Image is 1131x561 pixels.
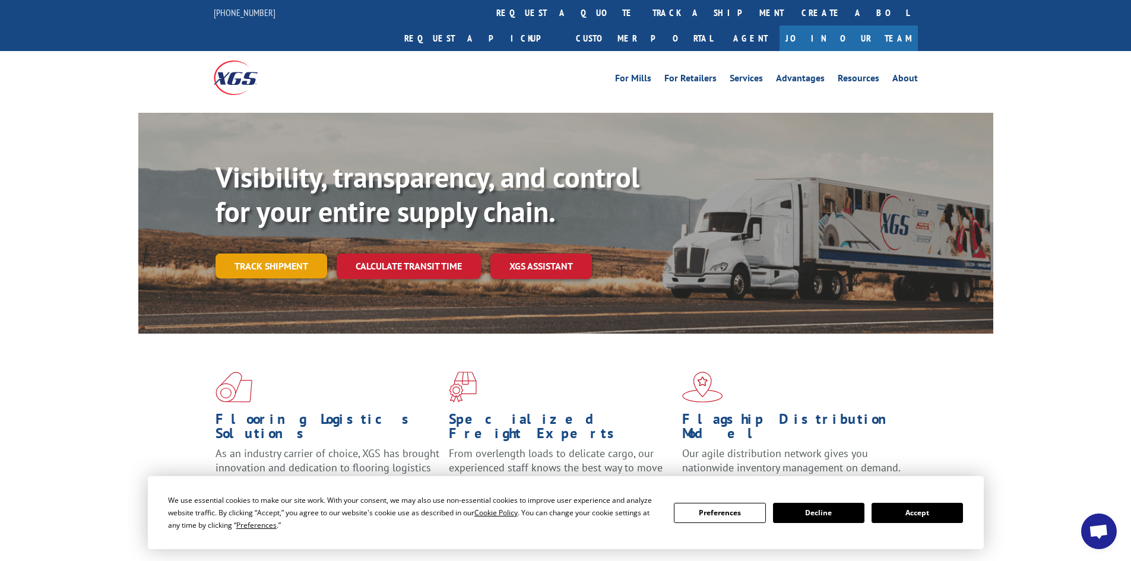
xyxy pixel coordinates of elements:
a: About [892,74,918,87]
a: [PHONE_NUMBER] [214,7,275,18]
a: Calculate transit time [337,253,481,279]
h1: Flooring Logistics Solutions [216,412,440,446]
b: Visibility, transparency, and control for your entire supply chain. [216,159,639,230]
a: Customer Portal [567,26,721,51]
span: As an industry carrier of choice, XGS has brought innovation and dedication to flooring logistics... [216,446,439,489]
a: Services [730,74,763,87]
img: xgs-icon-total-supply-chain-intelligence-red [216,372,252,402]
button: Decline [773,503,864,523]
a: For Mills [615,74,651,87]
a: Agent [721,26,780,51]
a: Resources [838,74,879,87]
a: XGS ASSISTANT [490,253,592,279]
img: xgs-icon-flagship-distribution-model-red [682,372,723,402]
button: Preferences [674,503,765,523]
p: From overlength loads to delicate cargo, our experienced staff knows the best way to move your fr... [449,446,673,499]
div: We use essential cookies to make our site work. With your consent, we may also use non-essential ... [168,494,660,531]
button: Accept [872,503,963,523]
div: Cookie Consent Prompt [148,476,984,549]
span: Our agile distribution network gives you nationwide inventory management on demand. [682,446,901,474]
h1: Flagship Distribution Model [682,412,907,446]
div: Open chat [1081,514,1117,549]
a: For Retailers [664,74,717,87]
a: Track shipment [216,253,327,278]
a: Advantages [776,74,825,87]
span: Cookie Policy [474,508,518,518]
a: Request a pickup [395,26,567,51]
span: Preferences [236,520,277,530]
a: Join Our Team [780,26,918,51]
h1: Specialized Freight Experts [449,412,673,446]
img: xgs-icon-focused-on-flooring-red [449,372,477,402]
